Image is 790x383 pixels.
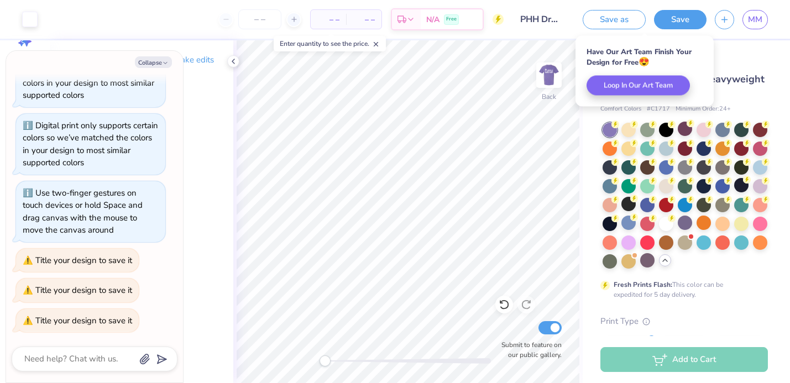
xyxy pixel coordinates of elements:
[600,315,768,328] div: Print Type
[614,280,672,289] strong: Fresh Prints Flash:
[587,76,690,96] button: Loop In Our Art Team
[538,64,560,86] img: Back
[614,280,750,300] div: This color can be expedited for 5 day delivery.
[23,120,158,169] div: Digital print only supports certain colors so we’ve matched the colors in your design to most sim...
[317,14,339,25] span: – –
[135,56,172,68] button: Collapse
[639,56,650,68] span: 😍
[512,8,566,30] input: Untitled Design
[320,355,331,366] div: Accessibility label
[587,47,703,67] div: Have Our Art Team Finish Your Design for Free
[23,187,143,236] div: Use two-finger gestures on touch devices or hold Space and drag canvas with the mouse to move the...
[238,9,281,29] input: – –
[35,255,132,266] div: Title your design to save it
[583,10,646,29] button: Save as
[35,285,132,296] div: Title your design to save it
[35,315,132,326] div: Title your design to save it
[426,14,440,25] span: N/A
[353,14,375,25] span: – –
[654,10,707,29] button: Save
[446,15,457,23] span: Free
[542,92,556,102] div: Back
[495,340,562,360] label: Submit to feature on our public gallery.
[274,36,386,51] div: Enter quantity to see the price.
[742,10,768,29] a: MM
[748,13,762,26] span: MM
